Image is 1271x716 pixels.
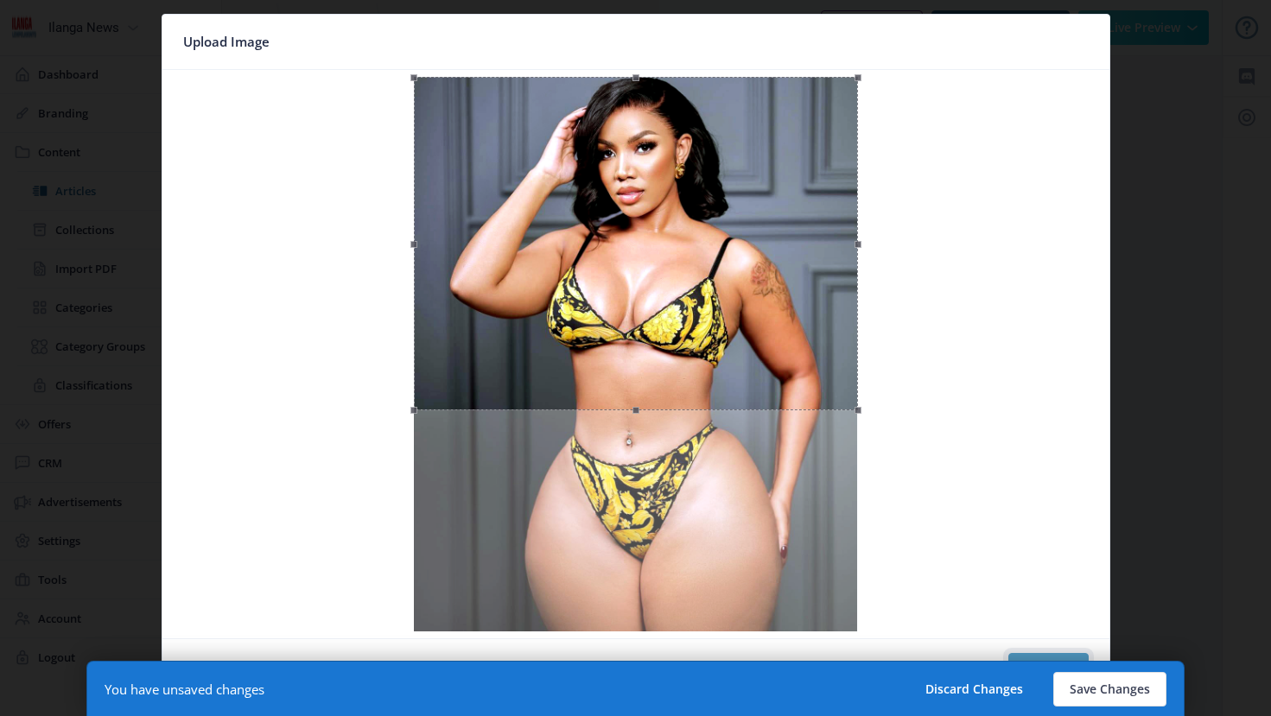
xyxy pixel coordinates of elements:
[183,29,270,55] span: Upload Image
[1008,653,1089,687] button: Confirm
[105,681,264,698] div: You have unsaved changes
[909,672,1039,706] button: Discard Changes
[1053,672,1166,706] button: Save Changes
[183,653,255,687] button: Cancel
